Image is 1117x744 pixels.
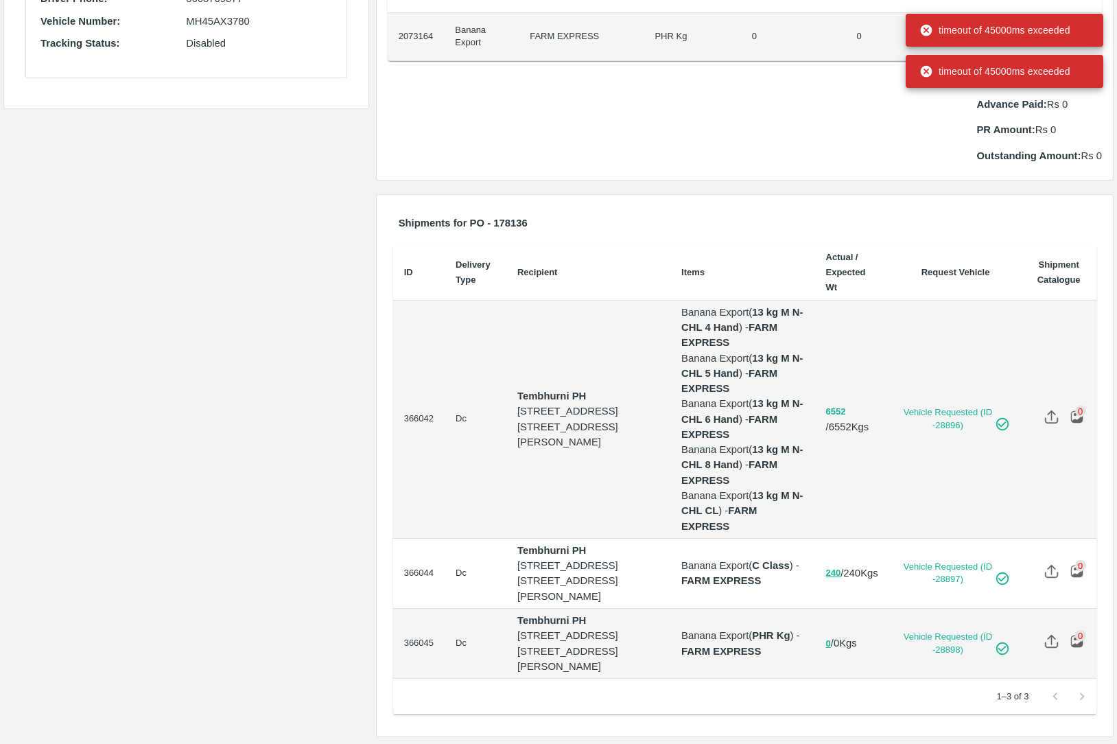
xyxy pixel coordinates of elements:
[517,615,586,626] strong: Tembhurni PH
[393,301,445,539] td: 366042
[1070,564,1084,579] img: preview
[519,13,644,61] td: FARM EXPRESS
[681,505,760,531] strong: FARM EXPRESS
[681,267,705,277] b: Items
[681,459,780,485] strong: FARM EXPRESS
[741,13,846,61] td: 0
[681,488,803,534] p: Banana Export ( ) -
[901,406,1011,432] a: Vehicle Requested (ID -28896)
[517,545,586,556] strong: Tembhurni PH
[1075,406,1086,417] div: 0
[681,351,803,397] p: Banana Export ( ) -
[681,628,803,659] p: Banana Export ( ) -
[517,404,659,450] p: [STREET_ADDRESS] [STREET_ADDRESS][PERSON_NAME]
[186,36,331,51] p: Disabled
[1044,410,1059,424] img: share
[1037,259,1081,285] b: Shipment Catalogue
[681,353,803,379] b: 13 kg M N-CHL 5 Hand
[399,218,528,229] b: Shipments for PO - 178136
[1075,560,1086,571] div: 0
[976,124,1035,135] b: PR Amount:
[826,636,831,652] button: 0
[681,575,761,586] strong: FARM EXPRESS
[517,267,558,277] b: Recipient
[681,442,803,488] p: Banana Export ( ) -
[976,148,1102,163] p: Rs 0
[445,539,506,609] td: Dc
[517,558,659,604] p: [STREET_ADDRESS] [STREET_ADDRESS][PERSON_NAME]
[681,558,803,589] p: Banana Export ( ) -
[681,307,803,333] b: 13 kg M N-CHL 4 Hand
[40,38,119,49] b: Tracking Status:
[681,398,803,424] b: 13 kg M N-CHL 6 Hand
[444,13,519,61] td: Banana Export
[517,628,659,674] p: [STREET_ADDRESS] [STREET_ADDRESS][PERSON_NAME]
[681,305,803,351] p: Banana Export ( ) -
[186,14,331,29] p: MH45AX3780
[919,59,1070,84] div: timeout of 45000ms exceeded
[1070,410,1084,424] img: preview
[752,560,789,571] b: C Class
[1044,634,1059,649] img: share
[393,539,445,609] td: 366044
[1070,634,1084,649] img: preview
[404,267,413,277] b: ID
[826,404,879,435] p: / 6552 Kgs
[752,630,790,641] b: PHR Kg
[826,566,879,581] p: / 240 Kgs
[1044,564,1059,579] img: share
[388,13,445,61] td: 2073164
[393,609,445,679] td: 366045
[921,267,990,277] b: Request Vehicle
[517,391,586,402] strong: Tembhurni PH
[445,609,506,679] td: Dc
[996,690,1028,704] p: 1–3 of 3
[40,16,120,27] b: Vehicle Number:
[826,404,846,420] button: 6552
[826,252,866,293] b: Actual / Expected Wt
[826,636,879,651] p: / 0 Kgs
[901,631,1011,656] a: Vehicle Requested (ID -28898)
[445,301,506,539] td: Dc
[976,99,1046,110] b: Advance Paid:
[845,13,938,61] td: 0
[901,561,1011,586] a: Vehicle Requested (ID -28897)
[681,646,761,657] strong: FARM EXPRESS
[1075,630,1086,641] div: 0
[919,18,1070,43] div: timeout of 45000ms exceeded
[826,566,841,581] button: 240
[976,150,1081,161] b: Outstanding Amount:
[976,97,1102,112] p: Rs 0
[681,414,780,440] strong: FARM EXPRESS
[456,259,491,285] b: Delivery Type
[681,396,803,442] p: Banana Export ( ) -
[976,122,1102,137] p: Rs 0
[644,13,740,61] td: PHR Kg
